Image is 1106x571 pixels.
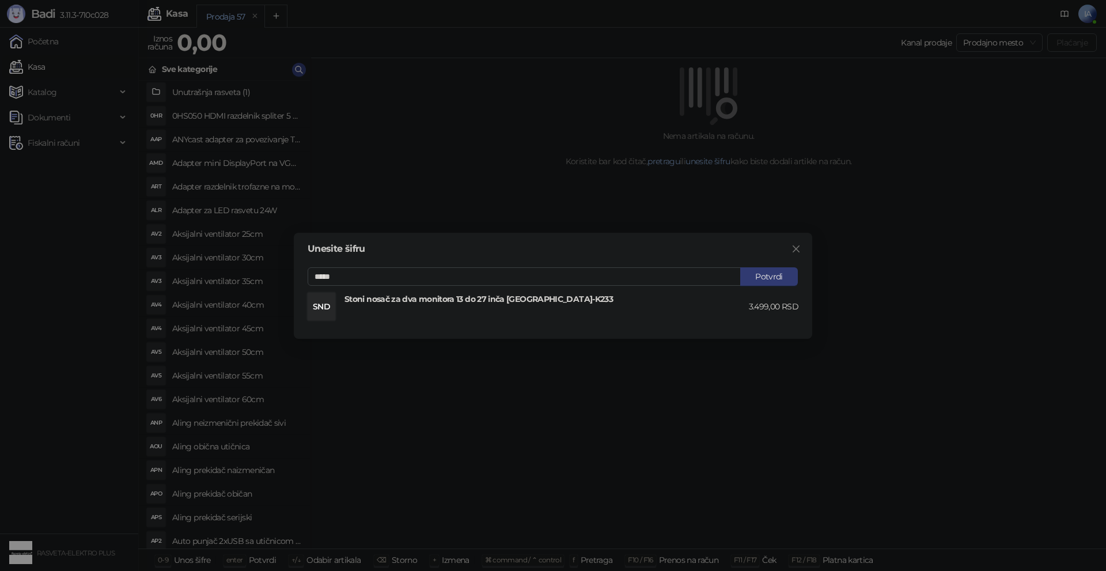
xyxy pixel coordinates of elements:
[787,240,805,258] button: Close
[308,244,798,254] div: Unesite šifru
[308,293,335,320] div: SND
[740,267,798,286] button: Potvrdi
[787,244,805,254] span: Zatvori
[749,300,798,313] div: 3.499,00 RSD
[344,293,749,305] h4: Stoni nosač za dva monitora 13 do 27 inča [GEOGRAPHIC_DATA]-K233
[791,244,801,254] span: close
